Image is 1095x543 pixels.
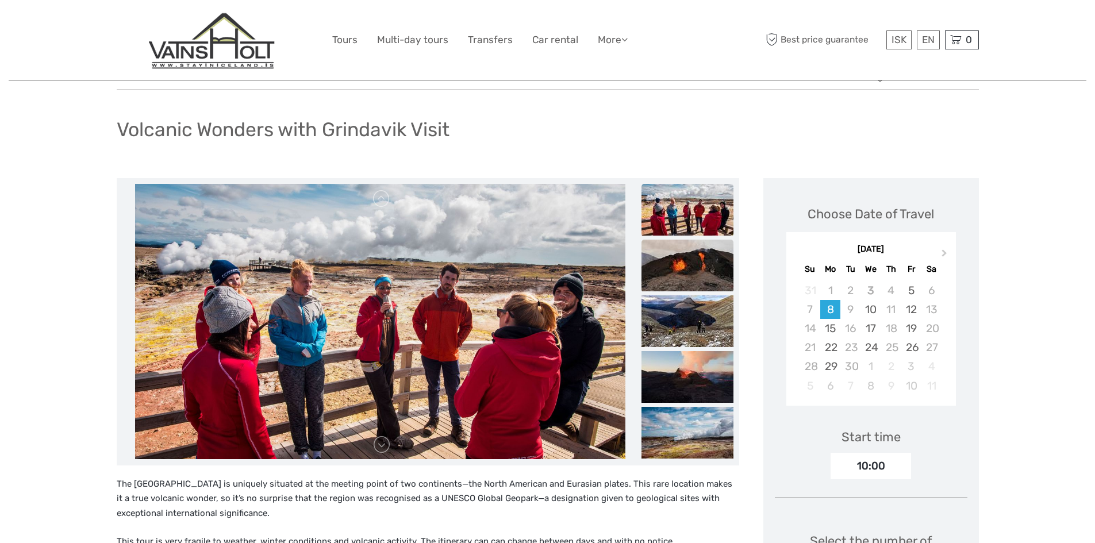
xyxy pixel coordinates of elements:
p: The [GEOGRAPHIC_DATA] is uniquely situated at the meeting point of two continents—the North Ameri... [117,477,739,521]
a: More [598,32,628,48]
div: Choose Friday, September 19th, 2025 [901,319,921,338]
div: Choose Friday, October 3rd, 2025 [901,357,921,376]
div: Choose Friday, September 12th, 2025 [901,300,921,319]
div: Start time [842,428,901,446]
img: 7a7a0b2c2c2744a490d1d1d736d33e2e_main_slider.jpeg [135,184,625,460]
div: Not available Saturday, September 20th, 2025 [921,319,942,338]
div: Not available Sunday, September 28th, 2025 [800,357,820,376]
div: Not available Thursday, October 2nd, 2025 [881,357,901,376]
div: Choose Wednesday, September 10th, 2025 [860,300,881,319]
div: Not available Wednesday, September 3rd, 2025 [860,281,881,300]
div: Choose Monday, September 22nd, 2025 [820,338,840,357]
div: Not available Thursday, October 9th, 2025 [881,376,901,395]
div: Mo [820,261,840,277]
div: Not available Sunday, October 5th, 2025 [800,376,820,395]
div: Choose Monday, September 15th, 2025 [820,319,840,338]
a: Tours [332,32,358,48]
img: eeb5a5ba55c34cb19886539d76129373_slider_thumbnail.png [641,295,733,347]
a: Car rental [532,32,578,48]
div: We [860,261,881,277]
h1: Volcanic Wonders with Grindavik Visit [117,118,449,141]
div: month 2025-09 [790,281,952,395]
button: Open LiveChat chat widget [132,18,146,32]
span: 0 [964,34,974,45]
div: Tu [840,261,860,277]
div: Choose Monday, October 6th, 2025 [820,376,840,395]
img: 7a7a0b2c2c2744a490d1d1d736d33e2e_slider_thumbnail.jpeg [641,184,733,236]
div: Not available Sunday, September 21st, 2025 [800,338,820,357]
button: Next Month [936,247,955,265]
div: 10:00 [831,453,911,479]
div: Not available Thursday, September 4th, 2025 [881,281,901,300]
div: Not available Saturday, September 6th, 2025 [921,281,942,300]
span: Best price guarantee [763,30,883,49]
div: Not available Monday, September 1st, 2025 [820,281,840,300]
div: Choose Friday, September 5th, 2025 [901,281,921,300]
div: Not available Saturday, September 13th, 2025 [921,300,942,319]
div: Not available Sunday, September 14th, 2025 [800,319,820,338]
div: Not available Saturday, September 27th, 2025 [921,338,942,357]
div: Not available Tuesday, September 23rd, 2025 [840,338,860,357]
div: Not available Sunday, September 7th, 2025 [800,300,820,319]
div: Not available Tuesday, September 16th, 2025 [840,319,860,338]
div: Choose Wednesday, October 1st, 2025 [860,357,881,376]
div: Choose Friday, September 26th, 2025 [901,338,921,357]
img: b4e790a57d8b49d7b332ee0410b180c1_slider_thumbnail.jpeg [641,351,733,403]
div: Th [881,261,901,277]
div: Not available Tuesday, September 2nd, 2025 [840,281,860,300]
div: Choose Wednesday, October 8th, 2025 [860,376,881,395]
div: Not available Tuesday, September 30th, 2025 [840,357,860,376]
div: Choose Date of Travel [808,205,934,223]
div: Not available Saturday, October 11th, 2025 [921,376,942,395]
a: Bus [335,70,376,80]
div: Not available Tuesday, October 7th, 2025 [840,376,860,395]
img: 8d108e2e76a64c08a1eb572fc3ef9e1a_slider_thumbnail.jpeg [641,407,733,459]
div: Not available Sunday, August 31st, 2025 [800,281,820,300]
div: Not available Saturday, October 4th, 2025 [921,357,942,376]
div: Choose Wednesday, September 17th, 2025 [860,319,881,338]
img: 895-a7a4b632-96e8-4317-b778-3c77b6a97240_logo_big.jpg [149,11,275,69]
div: Choose Monday, September 8th, 2025 [820,300,840,319]
div: Not available Thursday, September 11th, 2025 [881,300,901,319]
div: Not available Tuesday, September 9th, 2025 [840,300,860,319]
div: Su [800,261,820,277]
div: Not available Thursday, September 25th, 2025 [881,338,901,357]
a: Transfers [468,32,513,48]
div: Sa [921,261,942,277]
a: Multi-day tours [377,32,448,48]
div: [DATE] [786,244,956,256]
span: ISK [892,34,906,45]
div: Choose Friday, October 10th, 2025 [901,376,921,395]
div: Not available Thursday, September 18th, 2025 [881,319,901,338]
img: 5bb01c6956584f5eba0273fc20694372_slider_thumbnail.png [641,240,733,291]
div: Fr [901,261,921,277]
div: Choose Monday, September 29th, 2025 [820,357,840,376]
div: EN [917,30,940,49]
p: We're away right now. Please check back later! [16,20,130,29]
div: Choose Wednesday, September 24th, 2025 [860,338,881,357]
